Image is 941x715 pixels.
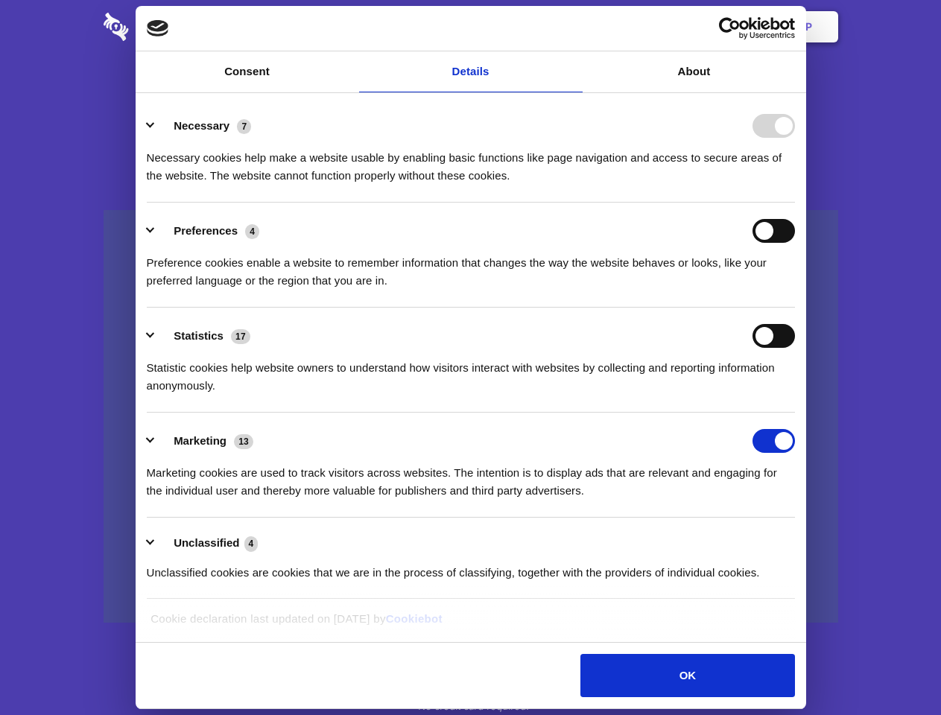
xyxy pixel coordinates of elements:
button: Statistics (17) [147,324,260,348]
button: Preferences (4) [147,219,269,243]
button: Necessary (7) [147,114,261,138]
button: Marketing (13) [147,429,263,453]
div: Necessary cookies help make a website usable by enabling basic functions like page navigation and... [147,138,795,185]
a: Contact [604,4,673,50]
a: Login [676,4,741,50]
span: 7 [237,119,251,134]
button: Unclassified (4) [147,534,267,553]
a: Consent [136,51,359,92]
div: Preference cookies enable a website to remember information that changes the way the website beha... [147,243,795,290]
button: OK [580,654,794,697]
h4: Auto-redaction of sensitive data, encrypted data sharing and self-destructing private chats. Shar... [104,136,838,185]
iframe: Drift Widget Chat Controller [866,641,923,697]
span: 4 [244,536,259,551]
a: Usercentrics Cookiebot - opens in a new window [665,17,795,39]
span: 4 [245,224,259,239]
h1: Eliminate Slack Data Loss. [104,67,838,121]
img: logo [147,20,169,36]
label: Necessary [174,119,229,132]
div: Statistic cookies help website owners to understand how visitors interact with websites by collec... [147,348,795,395]
label: Statistics [174,329,224,342]
span: 13 [234,434,253,449]
a: About [583,51,806,92]
label: Marketing [174,434,226,447]
div: Cookie declaration last updated on [DATE] by [139,610,802,639]
a: Pricing [437,4,502,50]
label: Preferences [174,224,238,237]
div: Unclassified cookies are cookies that we are in the process of classifying, together with the pro... [147,553,795,582]
a: Cookiebot [386,612,443,625]
a: Details [359,51,583,92]
img: logo-wordmark-white-trans-d4663122ce5f474addd5e946df7df03e33cb6a1c49d2221995e7729f52c070b2.svg [104,13,231,41]
a: Wistia video thumbnail [104,210,838,623]
div: Marketing cookies are used to track visitors across websites. The intention is to display ads tha... [147,453,795,500]
span: 17 [231,329,250,344]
